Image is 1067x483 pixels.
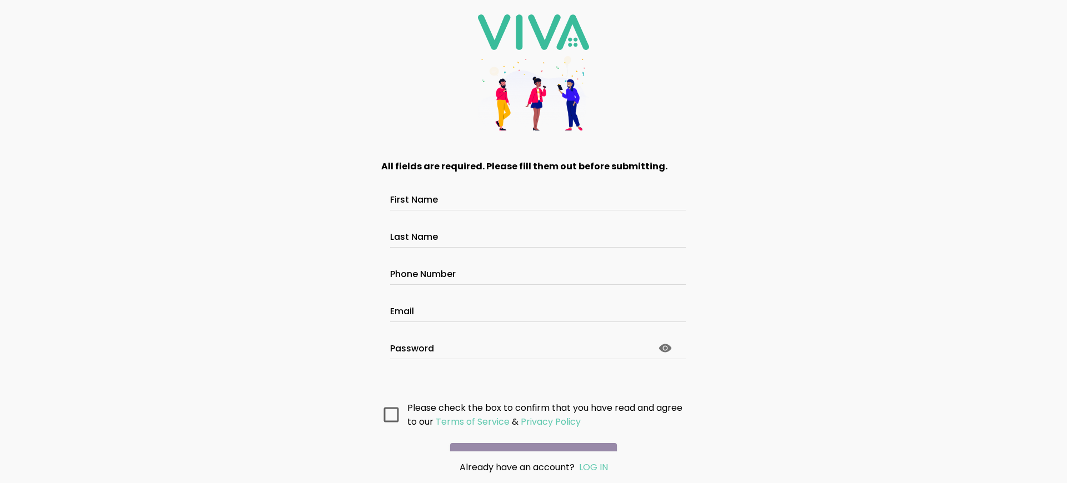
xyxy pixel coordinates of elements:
div: Already have an account? [403,460,664,474]
ion-col: Please check the box to confirm that you have read and agree to our & [405,398,689,431]
ion-text: Terms of Service [436,415,510,428]
ion-text: Privacy Policy [521,415,581,428]
strong: All fields are required. Please fill them out before submitting. [381,160,667,173]
a: LOG IN [579,461,608,474]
